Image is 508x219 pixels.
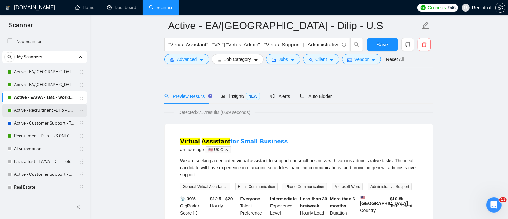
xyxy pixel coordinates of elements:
b: 📡 39% [180,196,196,201]
span: holder [79,134,84,139]
img: logo [5,3,10,13]
span: My Scanners [17,51,42,63]
button: copy [401,38,414,51]
div: GigRadar Score [179,195,209,216]
span: info-circle [193,211,197,215]
span: edit [421,21,430,30]
span: holder [79,185,84,190]
span: holder [79,82,84,87]
div: Tooltip anchor [207,93,213,99]
span: search [5,55,14,59]
span: user [464,5,468,10]
span: setting [170,58,174,62]
span: Microsoft Word [332,183,363,190]
a: Recruitment -Dilip - US ONLY [14,130,75,142]
a: Laziza Test - EA/VA - Dilip - Global [14,155,75,168]
button: Save [367,38,398,51]
span: Connects: [428,4,447,11]
a: Reset All [386,56,404,63]
a: Active - EA/VA - Tats - Worldwide [14,91,75,104]
a: Virtual Assistantfor Small Business [180,138,288,145]
span: caret-down [254,58,258,62]
span: folder [272,58,276,62]
button: setting [495,3,505,13]
button: idcardVendorcaret-down [342,54,381,64]
a: Real Estate [14,181,75,194]
span: double-left [76,204,83,210]
span: holder [79,69,84,75]
b: More than 6 months [330,196,355,208]
input: Scanner name... [168,18,420,34]
span: caret-down [329,58,334,62]
span: Vendor [354,56,369,63]
div: Talent Preference [239,195,269,216]
b: [GEOGRAPHIC_DATA] [360,195,408,206]
div: We are seeking a dedicated virtual assistant to support our small business with various administr... [180,157,417,178]
span: info-circle [342,43,346,47]
div: Hourly [209,195,239,216]
span: NEW [246,93,260,100]
span: area-chart [221,94,225,98]
span: holder [79,146,84,151]
span: copy [402,42,414,47]
span: Job Category [224,56,251,63]
button: userClientcaret-down [303,54,339,64]
iframe: Intercom live chat [486,197,502,213]
button: search [4,52,15,62]
span: Alerts [270,94,290,99]
span: Preview Results [164,94,210,99]
b: Less than 30 hrs/week [300,196,327,208]
span: caret-down [290,58,295,62]
span: Jobs [279,56,288,63]
span: Advanced [177,56,197,63]
span: Detected 2757 results (0.99 seconds) [174,109,255,116]
img: upwork-logo.png [421,5,426,10]
button: search [350,38,363,51]
span: Save [377,41,388,49]
div: an hour ago [180,146,288,153]
span: notification [270,94,275,98]
li: New Scanner [2,35,87,48]
a: searchScanner [149,5,173,10]
button: delete [418,38,431,51]
div: Total Spent [389,195,419,216]
a: Active - EA/[GEOGRAPHIC_DATA] - Dilip - Global [14,78,75,91]
span: caret-down [199,58,204,62]
span: delete [418,42,430,47]
div: Duration [329,195,359,216]
a: dashboardDashboard [107,5,136,10]
a: Active - Customer Support - Mark - Global [14,168,75,181]
a: Active - Recruitment -Dilip - US General [14,104,75,117]
span: Administrative Support [368,183,412,190]
span: robot [300,94,305,98]
input: Search Freelance Jobs... [168,41,339,49]
a: homeHome [75,5,94,10]
a: setting [495,5,505,10]
b: Intermediate [270,196,297,201]
span: 11 [499,197,507,202]
span: General Virtual Assistance [180,183,230,190]
a: Run - No filter Test [14,194,75,207]
a: New Scanner [7,35,82,48]
a: Active - Customer Support - Tats - U.S [14,117,75,130]
span: Phone Communication [283,183,327,190]
span: holder [79,95,84,100]
mark: Assistant [202,138,230,145]
b: Everyone [240,196,260,201]
span: 🇺🇸 US Only [206,146,231,153]
button: folderJobscaret-down [266,54,301,64]
span: Insights [221,93,260,99]
span: 946 [448,4,456,11]
span: idcard [347,58,352,62]
span: holder [79,108,84,113]
button: barsJob Categorycaret-down [212,54,263,64]
b: $12.5 - $20 [210,196,233,201]
span: Client [315,56,327,63]
span: user [308,58,313,62]
div: Hourly Load [299,195,329,216]
mark: Virtual [180,138,200,145]
span: search [351,42,363,47]
span: bars [217,58,222,62]
img: 🇺🇸 [361,195,365,200]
